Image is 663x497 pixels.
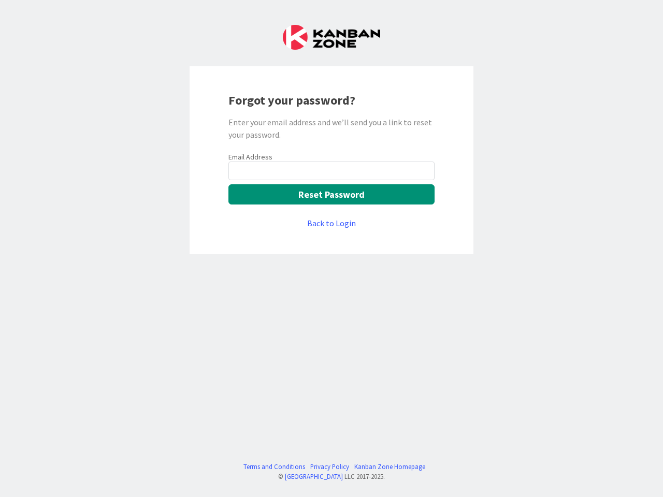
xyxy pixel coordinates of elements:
[310,462,349,472] a: Privacy Policy
[228,116,435,141] div: Enter your email address and we’ll send you a link to reset your password.
[228,184,435,204] button: Reset Password
[243,462,305,472] a: Terms and Conditions
[354,462,425,472] a: Kanban Zone Homepage
[228,152,272,162] label: Email Address
[307,217,356,229] a: Back to Login
[238,472,425,481] div: © LLC 2017- 2025 .
[228,92,355,108] b: Forgot your password?
[283,25,380,50] img: Kanban Zone
[285,472,343,480] a: [GEOGRAPHIC_DATA]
